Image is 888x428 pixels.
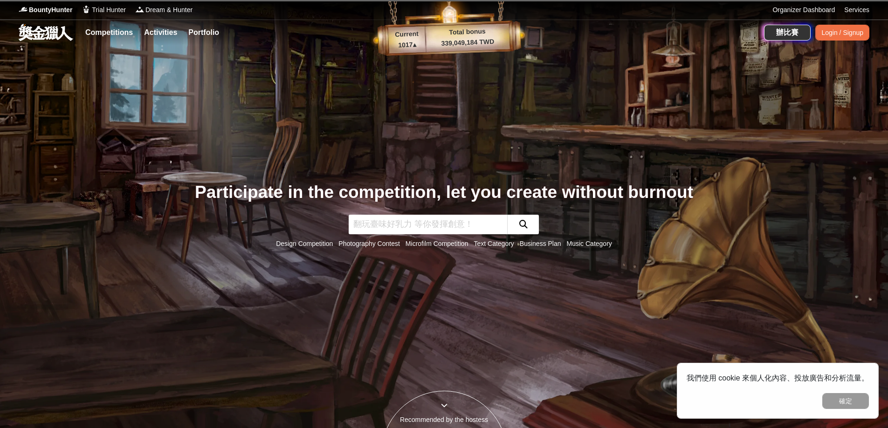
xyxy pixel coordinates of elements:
a: Portfolio [185,26,223,39]
img: Logo [19,5,28,14]
div: Login / Signup [815,25,869,41]
a: LogoBountyHunter [19,5,72,15]
input: 翻玩臺味好乳力 等你發揮創意！ [349,215,507,234]
span: Dream & Hunter [145,5,193,15]
p: 1017 ▴ [388,40,426,51]
p: Current [388,29,426,40]
a: Business Plan [520,240,561,247]
img: Logo [135,5,145,14]
a: Design Competition [276,240,333,247]
a: Photography Contest [338,240,400,247]
img: Logo [82,5,91,14]
a: LogoDream & Hunter [135,5,193,15]
button: 確定 [822,393,869,409]
a: Competitions [82,26,137,39]
a: 辦比賽 [764,25,811,41]
a: Music Category [567,240,612,247]
a: LogoTrial Hunter [82,5,126,15]
span: 我們使用 cookie 來個人化內容、投放廣告和分析流量。 [687,374,869,382]
a: Activities [140,26,181,39]
a: Microfilm Competition [406,240,468,247]
a: Organizer Dashboard [772,5,835,15]
span: BountyHunter [29,5,72,15]
a: Services [844,5,869,15]
div: Participate in the competition, let you create without burnout [195,179,693,205]
span: Trial Hunter [92,5,126,15]
p: 339,049,184 TWD [426,36,510,49]
div: Recommended by the hostess [382,415,507,425]
a: Text Category [474,240,514,247]
p: Total bonus [425,26,509,38]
